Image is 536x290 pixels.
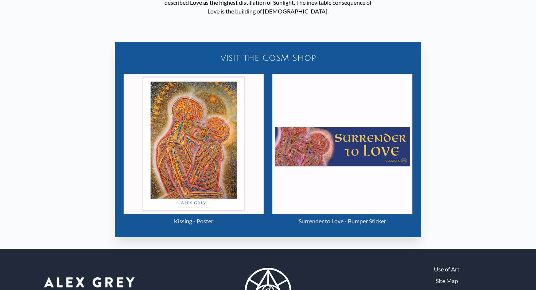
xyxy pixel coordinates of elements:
img: Kissing - Poster [124,74,264,214]
div: Surrender to Love - Bumper Sticker [272,214,412,228]
a: Use of Art [434,265,459,274]
div: Kissing - Poster [124,214,264,228]
img: Surrender to Love - Bumper Sticker [272,74,412,214]
a: Kissing - Poster [124,74,264,228]
a: Visit the CoSM Shop [119,46,417,70]
a: Site Map [436,277,458,285]
a: Surrender to Love - Bumper Sticker [272,74,412,228]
